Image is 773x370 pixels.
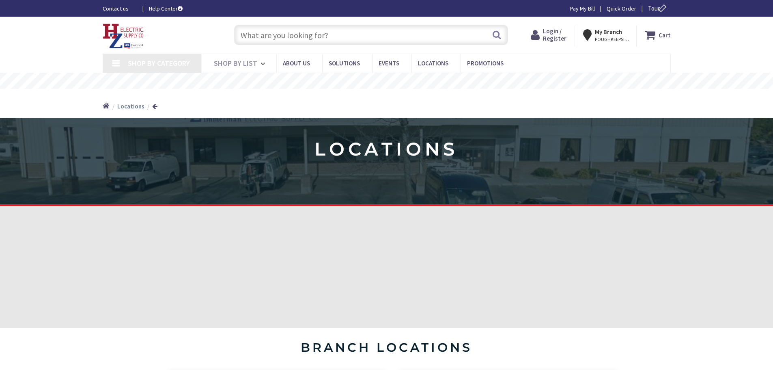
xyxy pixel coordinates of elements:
[128,58,190,68] span: Shop By Category
[103,4,136,13] a: Contact us
[379,59,399,67] span: Events
[659,28,671,42] strong: Cart
[418,59,448,67] span: Locations
[467,59,504,67] span: Promotions
[595,36,629,43] span: POUGHKEEPSIE, [GEOGRAPHIC_DATA]
[607,4,636,13] a: Quick Order
[315,77,459,86] rs-layer: Free Same Day Pickup at 8 Locations
[543,27,566,42] span: Login / Register
[648,4,669,12] span: Tour
[117,102,144,110] strong: Locations
[283,59,310,67] span: About Us
[149,4,183,13] a: Help Center
[531,28,566,42] a: Login / Register
[159,340,614,355] h4: branch locations
[645,28,671,42] a: Cart
[103,24,144,49] img: HZ Electric Supply
[583,28,629,42] div: My Branch POUGHKEEPSIE, [GEOGRAPHIC_DATA]
[214,58,257,68] span: Shop By List
[570,4,595,13] a: Pay My Bill
[234,25,508,45] input: What are you looking for?
[329,59,360,67] span: Solutions
[595,28,622,36] strong: My Branch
